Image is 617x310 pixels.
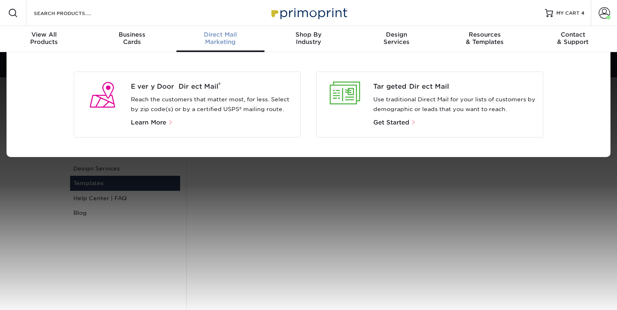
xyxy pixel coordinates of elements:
span: Resources [441,31,529,38]
span: Learn More [131,119,166,126]
a: Targeted Direct Mail [373,82,537,92]
span: Every Door Direct Mail [131,82,294,92]
div: Marketing [176,31,264,46]
span: 4 [581,10,584,16]
a: Learn More [131,120,176,126]
span: Contact [529,31,617,38]
input: SEARCH PRODUCTS..... [33,8,112,18]
span: Shop By [264,31,353,38]
a: BusinessCards [88,26,176,52]
div: & Templates [441,31,529,46]
a: Get Started [373,120,416,126]
a: Resources& Templates [441,26,529,52]
a: Direct MailMarketing [176,26,264,52]
div: Services [353,31,441,46]
p: Use traditional Direct Mail for your lists of customers by demographic or leads that you want to ... [373,95,537,114]
span: Get Started [373,119,409,126]
a: Every Door Direct Mail® [131,82,294,92]
span: MY CART [556,10,580,17]
span: Design [353,31,441,38]
a: Shop ByIndustry [264,26,353,52]
a: Contact& Support [529,26,617,52]
div: Industry [264,31,353,46]
span: Business [88,31,176,38]
a: DesignServices [353,26,441,52]
sup: ® [218,81,220,87]
p: Reach the customers that matter most, for less. Select by zip code(s) or by a certified USPS® mai... [131,95,294,114]
div: Cards [88,31,176,46]
img: Primoprint [268,4,349,22]
div: & Support [529,31,617,46]
span: Direct Mail [176,31,264,38]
